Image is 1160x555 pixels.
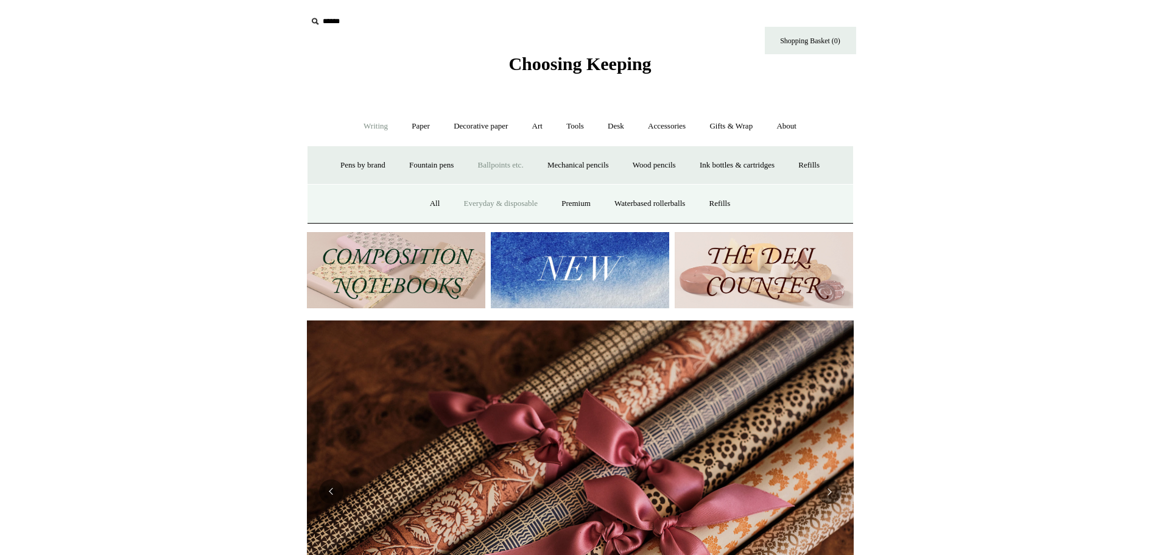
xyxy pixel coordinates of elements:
[453,188,549,220] a: Everyday & disposable
[550,188,602,220] a: Premium
[675,232,853,308] img: The Deli Counter
[698,188,742,220] a: Refills
[637,110,697,143] a: Accessories
[698,110,764,143] a: Gifts & Wrap
[401,110,441,143] a: Paper
[353,110,399,143] a: Writing
[508,63,651,72] a: Choosing Keeping
[467,149,535,182] a: Ballpoints etc.
[817,479,842,504] button: Next
[597,110,635,143] a: Desk
[508,54,651,74] span: Choosing Keeping
[307,232,485,308] img: 202302 Composition ledgers.jpg__PID:69722ee6-fa44-49dd-a067-31375e5d54ec
[765,110,807,143] a: About
[398,149,465,182] a: Fountain pens
[787,149,831,182] a: Refills
[765,27,856,54] a: Shopping Basket (0)
[329,149,396,182] a: Pens by brand
[555,110,595,143] a: Tools
[491,232,669,308] img: New.jpg__PID:f73bdf93-380a-4a35-bcfe-7823039498e1
[536,149,620,182] a: Mechanical pencils
[319,479,343,504] button: Previous
[622,149,687,182] a: Wood pencils
[603,188,696,220] a: Waterbased rollerballs
[689,149,786,182] a: Ink bottles & cartridges
[443,110,519,143] a: Decorative paper
[419,188,451,220] a: All
[521,110,554,143] a: Art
